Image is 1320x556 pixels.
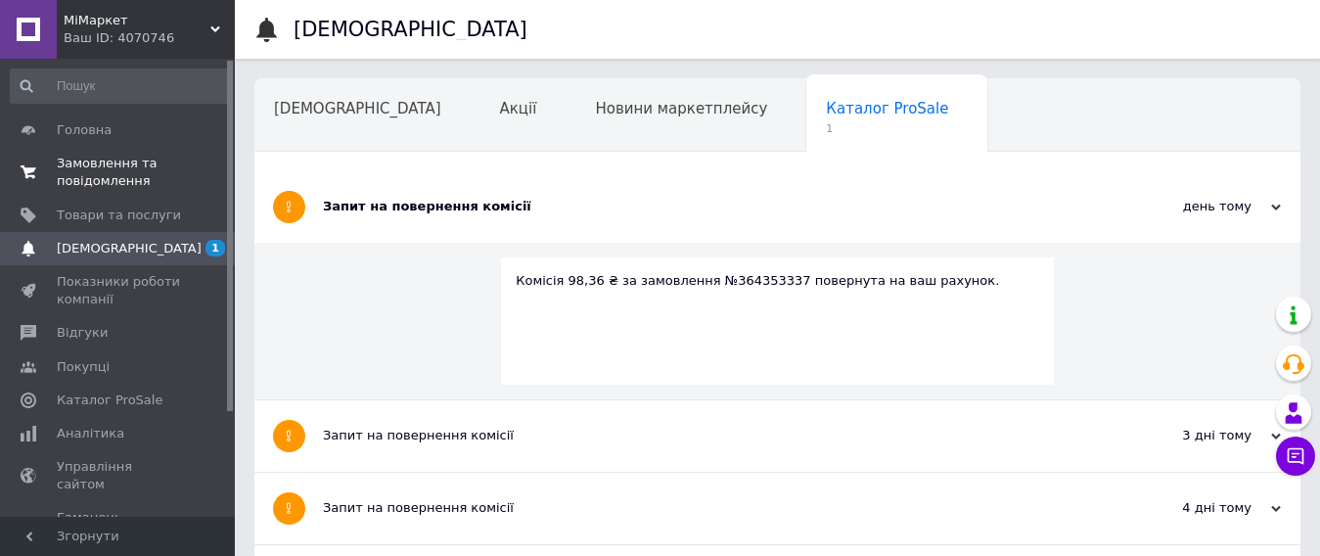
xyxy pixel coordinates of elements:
[826,100,948,117] span: Каталог ProSale
[205,240,225,256] span: 1
[57,358,110,376] span: Покупці
[57,458,181,493] span: Управління сайтом
[1085,499,1281,517] div: 4 дні тому
[294,18,527,41] h1: [DEMOGRAPHIC_DATA]
[1276,437,1315,476] button: Чат з покупцем
[57,240,202,257] span: [DEMOGRAPHIC_DATA]
[323,427,1085,444] div: Запит на повернення комісії
[826,121,948,136] span: 1
[1085,198,1281,215] div: день тому
[57,155,181,190] span: Замовлення та повідомлення
[64,12,210,29] span: МіМаркет
[10,69,231,104] input: Пошук
[323,198,1085,215] div: Запит на повернення комісії
[57,121,112,139] span: Головна
[57,392,162,409] span: Каталог ProSale
[57,509,181,544] span: Гаманець компанії
[516,272,1039,290] div: Комісія 98,36 ₴ за замовлення №364353337 повернута на ваш рахунок.
[274,100,441,117] span: [DEMOGRAPHIC_DATA]
[57,324,108,342] span: Відгуки
[595,100,767,117] span: Новини маркетплейсу
[323,499,1085,517] div: Запит на повернення комісії
[57,207,181,224] span: Товари та послуги
[57,273,181,308] span: Показники роботи компанії
[64,29,235,47] div: Ваш ID: 4070746
[57,425,124,442] span: Аналітика
[1085,427,1281,444] div: 3 дні тому
[500,100,537,117] span: Акції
